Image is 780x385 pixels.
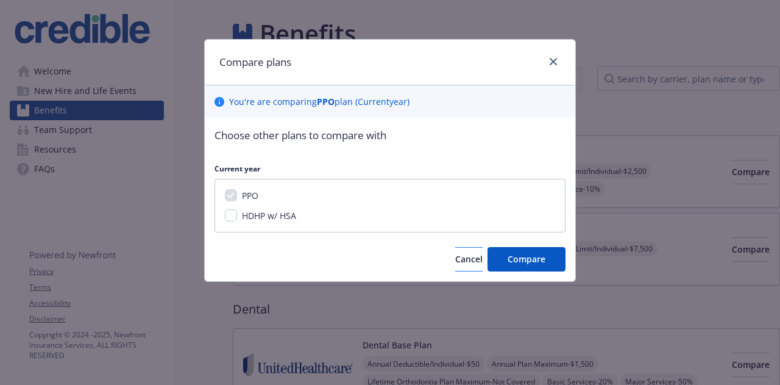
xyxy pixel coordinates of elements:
[487,247,565,272] button: Compare
[508,253,545,265] span: Compare
[214,128,565,143] p: Choose other plans to compare with
[219,54,291,70] h1: Compare plans
[214,164,565,174] p: Current year
[455,247,483,272] button: Cancel
[242,190,258,201] span: PPO
[455,253,483,265] span: Cancel
[546,54,561,69] a: close
[317,96,335,107] b: PPO
[242,210,296,221] span: HDHP w/ HSA
[229,95,409,108] p: You ' re are comparing plan ( Current year)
